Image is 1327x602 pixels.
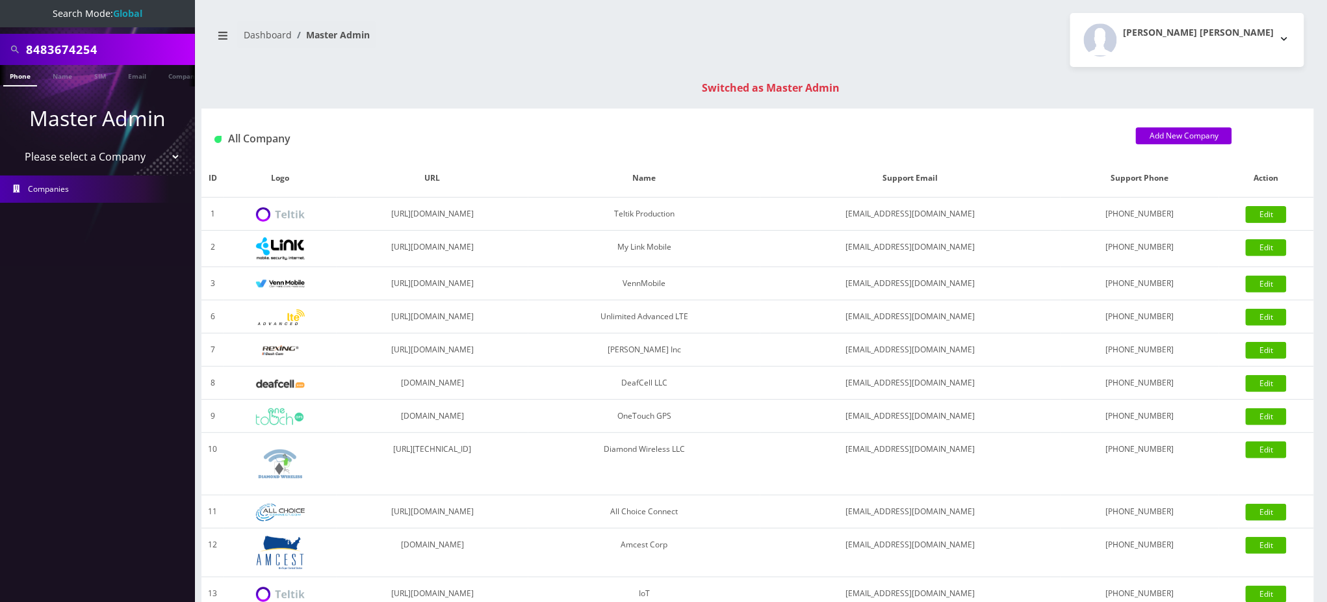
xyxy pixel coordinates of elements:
img: IoT [256,587,305,602]
td: [PHONE_NUMBER] [1061,334,1219,367]
span: Search Mode: [53,7,142,20]
a: Name [46,65,79,85]
td: 7 [201,334,224,367]
td: [URL][DOMAIN_NAME] [337,231,528,267]
td: [URL][DOMAIN_NAME] [337,300,528,334]
td: [EMAIL_ADDRESS][DOMAIN_NAME] [760,267,1061,300]
a: Edit [1246,309,1287,326]
a: Add New Company [1136,127,1232,144]
a: Edit [1246,342,1287,359]
td: 2 [201,231,224,267]
div: Switched as Master Admin [214,80,1327,96]
a: SIM [88,65,112,85]
td: [EMAIL_ADDRESS][DOMAIN_NAME] [760,367,1061,400]
img: All Company [214,136,222,143]
h1: All Company [214,133,1116,145]
th: URL [337,159,528,198]
img: My Link Mobile [256,237,305,260]
th: Support Phone [1061,159,1219,198]
td: DeafCell LLC [528,367,760,400]
td: Amcest Corp [528,529,760,577]
a: Phone [3,65,37,86]
td: 3 [201,267,224,300]
td: [EMAIL_ADDRESS][DOMAIN_NAME] [760,334,1061,367]
a: Edit [1246,504,1287,521]
td: Diamond Wireless LLC [528,433,760,495]
a: Edit [1246,441,1287,458]
td: 8 [201,367,224,400]
th: Logo [224,159,337,198]
img: Teltik Production [256,207,305,222]
img: VennMobile [256,280,305,289]
td: [EMAIL_ADDRESS][DOMAIN_NAME] [760,433,1061,495]
td: 9 [201,400,224,433]
th: Support Email [760,159,1061,198]
td: [EMAIL_ADDRESS][DOMAIN_NAME] [760,529,1061,577]
td: [PHONE_NUMBER] [1061,367,1219,400]
img: Amcest Corp [256,535,305,570]
td: [URL][DOMAIN_NAME] [337,334,528,367]
td: 12 [201,529,224,577]
td: Teltik Production [528,198,760,231]
img: OneTouch GPS [256,408,305,425]
a: Dashboard [244,29,292,41]
td: 6 [201,300,224,334]
td: [PHONE_NUMBER] [1061,198,1219,231]
a: Edit [1246,239,1287,256]
li: Master Admin [292,28,370,42]
a: Company [162,65,205,85]
td: 10 [201,433,224,495]
td: All Choice Connect [528,495,760,529]
a: Edit [1246,375,1287,392]
td: [DOMAIN_NAME] [337,529,528,577]
img: Unlimited Advanced LTE [256,309,305,326]
img: DeafCell LLC [256,380,305,388]
h2: [PERSON_NAME] [PERSON_NAME] [1124,27,1274,38]
input: Search All Companies [26,37,192,62]
td: [PHONE_NUMBER] [1061,433,1219,495]
td: [PHONE_NUMBER] [1061,300,1219,334]
td: [EMAIL_ADDRESS][DOMAIN_NAME] [760,231,1061,267]
img: All Choice Connect [256,504,305,521]
img: Rexing Inc [256,345,305,357]
td: [PHONE_NUMBER] [1061,267,1219,300]
td: [EMAIL_ADDRESS][DOMAIN_NAME] [760,198,1061,231]
a: Edit [1246,276,1287,293]
th: Name [528,159,760,198]
button: [PERSON_NAME] [PERSON_NAME] [1070,13,1304,67]
nav: breadcrumb [211,21,748,59]
td: [EMAIL_ADDRESS][DOMAIN_NAME] [760,495,1061,529]
td: OneTouch GPS [528,400,760,433]
td: My Link Mobile [528,231,760,267]
td: [EMAIL_ADDRESS][DOMAIN_NAME] [760,400,1061,433]
td: [PHONE_NUMBER] [1061,495,1219,529]
td: [PHONE_NUMBER] [1061,400,1219,433]
td: [DOMAIN_NAME] [337,400,528,433]
td: Unlimited Advanced LTE [528,300,760,334]
td: [PHONE_NUMBER] [1061,231,1219,267]
th: ID [201,159,224,198]
a: Edit [1246,537,1287,554]
td: [URL][DOMAIN_NAME] [337,198,528,231]
td: [URL][DOMAIN_NAME] [337,495,528,529]
td: [DOMAIN_NAME] [337,367,528,400]
td: [EMAIL_ADDRESS][DOMAIN_NAME] [760,300,1061,334]
th: Action [1219,159,1314,198]
a: Email [122,65,153,85]
td: 11 [201,495,224,529]
span: Companies [29,183,70,194]
td: 1 [201,198,224,231]
a: Edit [1246,408,1287,425]
td: [PHONE_NUMBER] [1061,529,1219,577]
img: Diamond Wireless LLC [256,439,305,488]
a: Edit [1246,206,1287,223]
td: [URL][TECHNICAL_ID] [337,433,528,495]
td: VennMobile [528,267,760,300]
strong: Global [113,7,142,20]
td: [PERSON_NAME] Inc [528,334,760,367]
td: [URL][DOMAIN_NAME] [337,267,528,300]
